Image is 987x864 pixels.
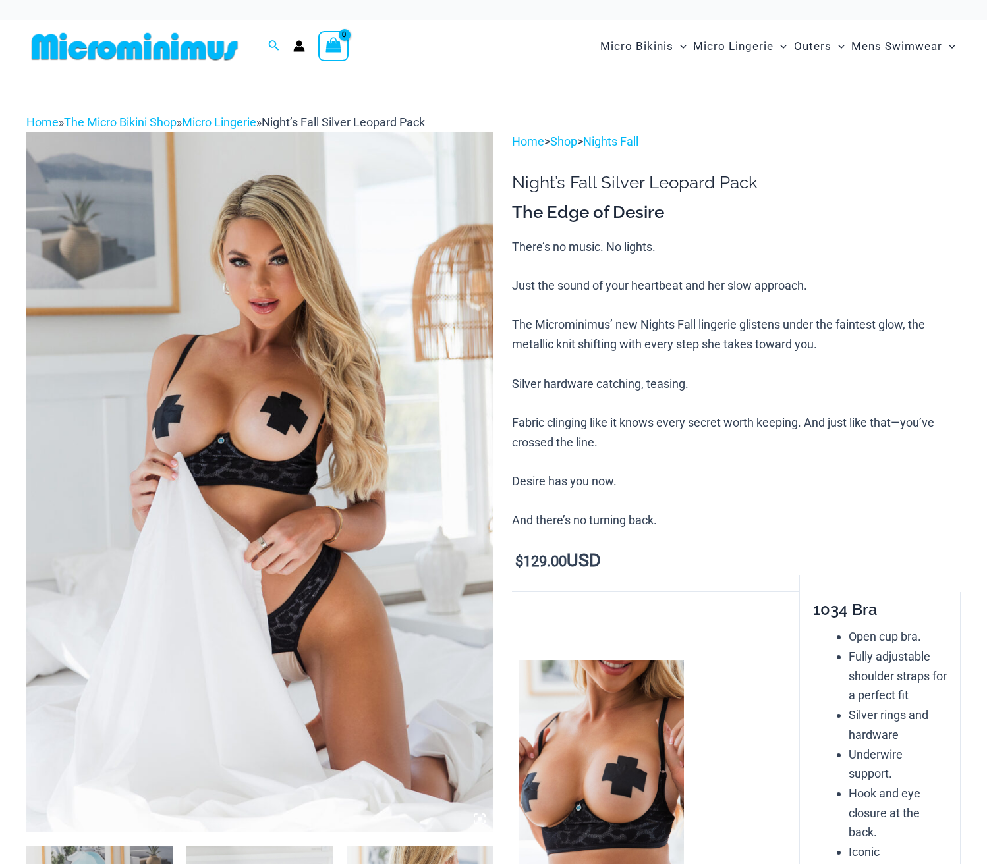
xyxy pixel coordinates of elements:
[832,30,845,63] span: Menu Toggle
[64,115,177,129] a: The Micro Bikini Shop
[512,551,961,572] p: USD
[851,30,942,63] span: Mens Swimwear
[26,115,59,129] a: Home
[293,40,305,52] a: Account icon link
[182,115,256,129] a: Micro Lingerie
[515,553,567,570] bdi: 129.00
[512,132,961,151] p: > >
[515,553,523,570] span: $
[595,24,961,68] nav: Site Navigation
[512,237,961,531] p: There’s no music. No lights. Just the sound of your heartbeat and her slow approach. The Micromin...
[791,26,848,67] a: OutersMenu ToggleMenu Toggle
[673,30,687,63] span: Menu Toggle
[942,30,955,63] span: Menu Toggle
[318,31,349,61] a: View Shopping Cart, empty
[597,26,690,67] a: Micro BikinisMenu ToggleMenu Toggle
[849,627,948,647] li: Open cup bra.
[550,134,577,148] a: Shop
[512,173,961,193] h1: Night’s Fall Silver Leopard Pack
[849,784,948,842] li: Hook and eye closure at the back.
[600,30,673,63] span: Micro Bikinis
[849,745,948,784] li: Underwire support.
[583,134,638,148] a: Nights Fall
[690,26,790,67] a: Micro LingerieMenu ToggleMenu Toggle
[774,30,787,63] span: Menu Toggle
[693,30,774,63] span: Micro Lingerie
[848,26,959,67] a: Mens SwimwearMenu ToggleMenu Toggle
[268,38,280,55] a: Search icon link
[849,647,948,705] li: Fully adjustable shoulder straps for a perfect fit
[512,202,961,224] h3: The Edge of Desire
[26,115,425,129] span: » » »
[512,134,544,148] a: Home
[813,600,878,619] span: 1034 Bra
[26,32,243,61] img: MM SHOP LOGO FLAT
[26,132,493,832] img: Nights Fall Silver Leopard 1036 Bra 6046 Thong
[849,705,948,744] li: Silver rings and hardware
[794,30,832,63] span: Outers
[262,115,425,129] span: Night’s Fall Silver Leopard Pack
